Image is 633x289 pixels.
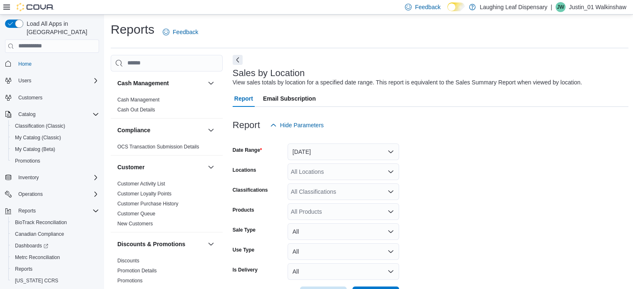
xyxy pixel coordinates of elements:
[233,187,268,193] label: Classifications
[15,123,65,129] span: Classification (Classic)
[2,109,102,120] button: Catalog
[12,121,99,131] span: Classification (Classic)
[117,126,204,134] button: Compliance
[2,58,102,70] button: Home
[15,266,32,272] span: Reports
[117,163,144,171] h3: Customer
[288,243,399,260] button: All
[415,3,440,11] span: Feedback
[12,276,99,286] span: Washington CCRS
[387,168,394,175] button: Open list of options
[117,268,157,274] a: Promotion Details
[8,275,102,287] button: [US_STATE] CCRS
[111,95,223,118] div: Cash Management
[233,207,254,213] label: Products
[15,242,48,249] span: Dashboards
[206,162,216,172] button: Customer
[2,91,102,104] button: Customers
[117,210,155,217] span: Customer Queue
[12,264,36,274] a: Reports
[12,133,65,143] a: My Catalog (Classic)
[117,278,143,284] a: Promotions
[557,2,564,12] span: JW
[117,191,171,197] a: Customer Loyalty Points
[233,247,254,253] label: Use Type
[15,219,67,226] span: BioTrack Reconciliation
[15,206,39,216] button: Reports
[447,11,448,12] span: Dark Mode
[12,229,67,239] a: Canadian Compliance
[12,241,52,251] a: Dashboards
[15,93,46,103] a: Customers
[8,240,102,252] a: Dashboards
[15,231,64,237] span: Canadian Compliance
[117,221,153,227] a: New Customers
[117,79,204,87] button: Cash Management
[206,125,216,135] button: Compliance
[117,277,143,284] span: Promotions
[15,92,99,103] span: Customers
[8,143,102,155] button: My Catalog (Beta)
[12,144,99,154] span: My Catalog (Beta)
[8,228,102,240] button: Canadian Compliance
[15,206,99,216] span: Reports
[267,117,327,133] button: Hide Parameters
[117,107,155,113] a: Cash Out Details
[447,2,465,11] input: Dark Mode
[15,76,99,86] span: Users
[15,109,99,119] span: Catalog
[12,252,63,262] a: Metrc Reconciliation
[387,208,394,215] button: Open list of options
[18,191,43,198] span: Operations
[18,77,31,84] span: Users
[111,21,154,38] h1: Reports
[2,205,102,217] button: Reports
[387,188,394,195] button: Open list of options
[12,144,59,154] a: My Catalog (Beta)
[15,109,39,119] button: Catalog
[206,239,216,249] button: Discounts & Promotions
[18,61,32,67] span: Home
[15,173,42,183] button: Inventory
[111,256,223,289] div: Discounts & Promotions
[8,217,102,228] button: BioTrack Reconciliation
[8,252,102,263] button: Metrc Reconciliation
[111,142,223,155] div: Compliance
[117,79,169,87] h3: Cash Management
[234,90,253,107] span: Report
[117,106,155,113] span: Cash Out Details
[8,263,102,275] button: Reports
[8,132,102,143] button: My Catalog (Classic)
[23,20,99,36] span: Load All Apps in [GEOGRAPHIC_DATA]
[280,121,324,129] span: Hide Parameters
[117,97,159,103] a: Cash Management
[8,155,102,167] button: Promotions
[8,120,102,132] button: Classification (Classic)
[233,167,256,173] label: Locations
[15,189,99,199] span: Operations
[12,241,99,251] span: Dashboards
[117,144,199,150] a: OCS Transaction Submission Details
[117,258,139,264] a: Discounts
[2,188,102,200] button: Operations
[288,263,399,280] button: All
[233,227,256,233] label: Sale Type
[15,59,35,69] a: Home
[15,146,55,153] span: My Catalog (Beta)
[569,2,626,12] p: Justin_01 Walkinshaw
[12,217,99,227] span: BioTrack Reconciliation
[12,156,99,166] span: Promotions
[233,147,262,153] label: Date Range
[233,55,243,65] button: Next
[556,2,566,12] div: Justin_01 Walkinshaw
[117,267,157,274] span: Promotion Details
[15,254,60,261] span: Metrc Reconciliation
[233,267,258,273] label: Is Delivery
[206,78,216,88] button: Cash Management
[15,158,40,164] span: Promotions
[288,223,399,240] button: All
[12,229,99,239] span: Canadian Compliance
